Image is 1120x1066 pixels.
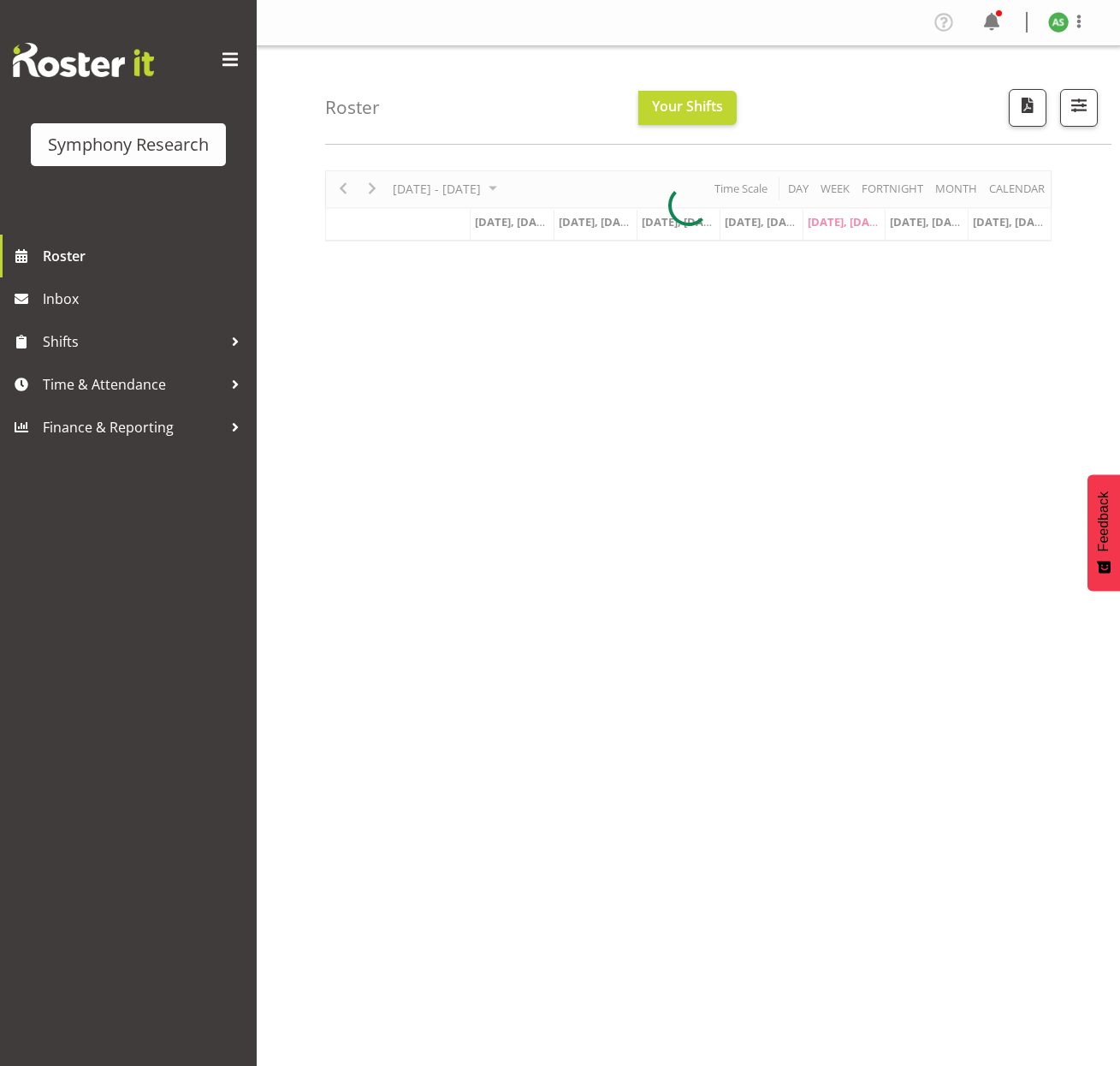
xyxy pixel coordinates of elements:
[48,132,209,158] div: Symphony Research
[1096,491,1111,551] span: Feedback
[1060,89,1098,127] button: Filter Shifts
[1048,12,1069,33] img: ange-steiger11422.jpg
[43,243,248,269] span: Roster
[43,329,222,354] span: Shifts
[43,286,248,312] span: Inbox
[1087,474,1120,591] button: Feedback - Show survey
[638,91,737,125] button: Your Shifts
[1009,89,1046,127] button: Download a PDF of the roster according to the set date range.
[43,414,222,440] span: Finance & Reporting
[43,372,222,397] span: Time & Attendance
[13,43,154,77] img: Rosterit website logo
[325,98,380,117] h4: Roster
[652,97,723,116] span: Your Shifts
